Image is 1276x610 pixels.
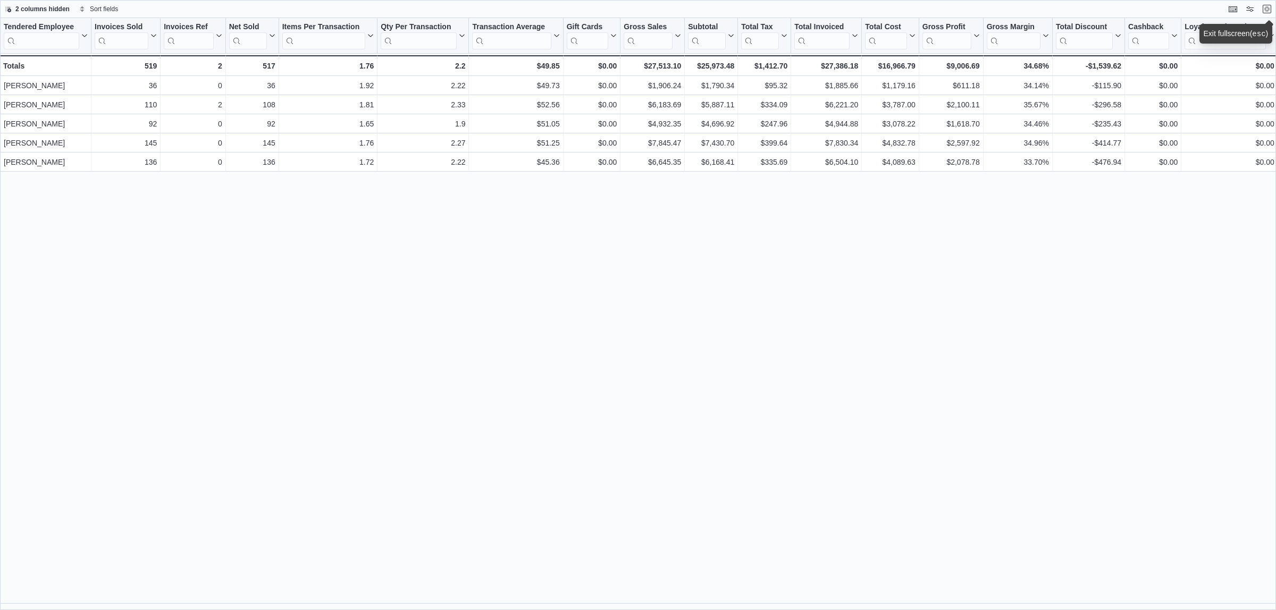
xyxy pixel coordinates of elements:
[164,98,222,111] div: 2
[567,60,617,72] div: $0.00
[229,98,275,111] div: 108
[1056,60,1121,72] div: -$1,539.62
[1128,22,1169,49] div: Cashback
[987,79,1049,92] div: 34.14%
[164,137,222,149] div: 0
[688,60,734,72] div: $25,973.48
[794,22,858,49] button: Total Invoiced
[567,137,617,149] div: $0.00
[987,156,1049,168] div: 33.70%
[1244,3,1256,15] button: Display options
[865,117,915,130] div: $3,078.22
[688,117,734,130] div: $4,696.92
[688,22,734,49] button: Subtotal
[472,79,559,92] div: $49.73
[688,22,726,32] div: Subtotal
[472,137,559,149] div: $51.25
[4,22,79,32] div: Tendered Employee
[472,117,559,130] div: $51.05
[1227,3,1239,15] button: Keyboard shortcuts
[1128,22,1178,49] button: Cashback
[741,79,787,92] div: $95.32
[624,60,681,72] div: $27,513.10
[282,137,374,149] div: 1.76
[472,156,559,168] div: $45.36
[95,98,157,111] div: 110
[922,22,971,49] div: Gross Profit
[95,137,157,149] div: 145
[164,60,222,72] div: 2
[865,60,915,72] div: $16,966.79
[624,137,681,149] div: $7,845.47
[229,156,275,168] div: 136
[987,22,1040,32] div: Gross Margin
[624,98,681,111] div: $6,183.69
[164,156,222,168] div: 0
[794,117,858,130] div: $4,944.88
[624,79,681,92] div: $1,906.24
[95,22,148,49] div: Invoices Sold
[4,117,88,130] div: [PERSON_NAME]
[741,22,779,32] div: Total Tax
[229,22,267,49] div: Net Sold
[1185,156,1274,168] div: $0.00
[865,137,915,149] div: $4,832.78
[381,79,465,92] div: 2.22
[1128,117,1178,130] div: $0.00
[624,117,681,130] div: $4,932.35
[1056,98,1121,111] div: -$296.58
[1185,98,1274,111] div: $0.00
[987,137,1049,149] div: 34.96%
[1185,60,1274,72] div: $0.00
[381,22,465,49] button: Qty Per Transaction
[741,98,787,111] div: $334.09
[1056,137,1121,149] div: -$414.77
[922,60,980,72] div: $9,006.69
[472,98,559,111] div: $52.56
[4,22,88,49] button: Tendered Employee
[164,22,213,49] div: Invoices Ref
[741,137,787,149] div: $399.64
[1185,79,1274,92] div: $0.00
[567,22,609,32] div: Gift Cards
[282,117,374,130] div: 1.65
[567,22,609,49] div: Gift Card Sales
[282,60,374,72] div: 1.76
[282,22,374,49] button: Items Per Transaction
[15,5,70,13] span: 2 columns hidden
[75,3,122,15] button: Sort fields
[1185,117,1274,130] div: $0.00
[229,79,275,92] div: 36
[472,22,559,49] button: Transaction Average
[90,5,118,13] span: Sort fields
[282,79,374,92] div: 1.92
[4,79,88,92] div: [PERSON_NAME]
[741,156,787,168] div: $335.69
[741,22,787,49] button: Total Tax
[987,98,1049,111] div: 35.67%
[164,22,222,49] button: Invoices Ref
[624,22,673,49] div: Gross Sales
[1128,22,1169,32] div: Cashback
[282,22,366,49] div: Items Per Transaction
[794,79,858,92] div: $1,885.66
[472,22,551,49] div: Transaction Average
[987,60,1049,72] div: 34.68%
[95,79,157,92] div: 36
[1185,137,1274,149] div: $0.00
[3,60,88,72] div: Totals
[987,22,1049,49] button: Gross Margin
[1056,22,1113,32] div: Total Discount
[4,98,88,111] div: [PERSON_NAME]
[4,137,88,149] div: [PERSON_NAME]
[794,156,858,168] div: $6,504.10
[164,22,213,32] div: Invoices Ref
[567,22,617,49] button: Gift Cards
[794,60,858,72] div: $27,386.18
[922,79,980,92] div: $611.18
[381,22,457,32] div: Qty Per Transaction
[1056,79,1121,92] div: -$115.90
[567,156,617,168] div: $0.00
[95,60,157,72] div: 519
[381,60,465,72] div: 2.2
